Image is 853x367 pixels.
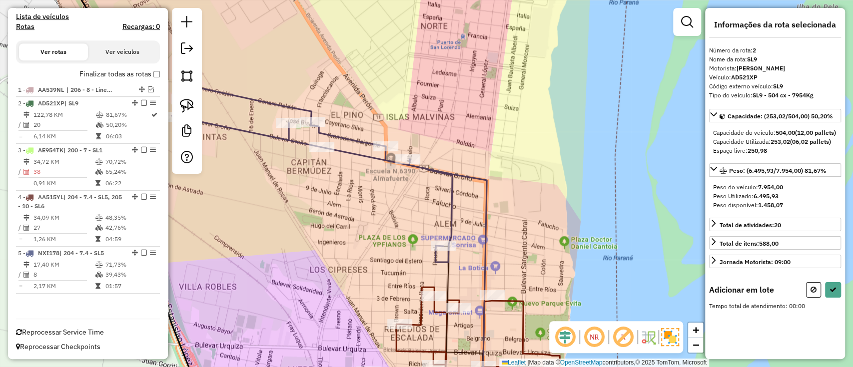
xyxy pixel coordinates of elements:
span: Exibir rótulo [611,325,635,349]
span: 4 - [18,193,122,210]
em: Opções [150,250,156,256]
strong: 588,00 [759,240,779,247]
div: Total de itens: [720,239,779,248]
span: Peso: (6.495,93/7.954,00) 81,67% [729,167,827,174]
div: Peso: (6.495,93/7.954,00) 81,67% [709,179,841,214]
div: Motorista: [709,64,841,73]
td: 81,67% [105,110,150,120]
a: OpenStreetMap [560,359,603,366]
h4: Lista de veículos [16,12,160,21]
button: Cancelar (ESC) [806,282,821,298]
span: AA515YL [38,193,63,201]
em: Opções [150,100,156,106]
strong: AD521XP [731,73,758,81]
strong: SL9 [773,82,783,90]
em: Opções [150,194,156,200]
td: 1,26 KM [33,234,95,244]
a: Exibir filtros [677,12,697,32]
button: Ver veículos [88,43,157,60]
em: Alterar sequência das rotas [139,86,145,92]
h4: Recargas: 0 [122,22,160,31]
td: / [18,270,23,280]
em: Visualizar rota [148,86,154,92]
em: Alterar sequência das rotas [132,250,138,256]
i: Total de Atividades [23,225,29,231]
td: 34,72 KM [33,157,95,167]
label: Finalizar todas as rotas [79,69,160,79]
strong: (06,02 pallets) [790,138,831,145]
td: / [18,120,23,130]
span: 1 - [18,86,64,93]
td: = [18,281,23,291]
i: Tempo total em rota [95,180,100,186]
td: = [18,131,23,141]
td: 04:59 [105,234,155,244]
td: 2,17 KM [33,281,95,291]
h4: Informações da rota selecionada [709,20,841,29]
i: Rota otimizada [151,112,157,118]
td: 38 [33,167,95,177]
span: | SL9 [64,99,78,107]
strong: SL9 [747,55,757,63]
i: % de utilização da cubagem [95,225,103,231]
strong: 6.495,93 [754,192,779,200]
div: Veículo: [709,73,841,82]
h4: Adicionar em lote [709,285,774,295]
td: / [18,167,23,177]
i: % de utilização do peso [96,112,103,118]
td: = [18,178,23,188]
td: 0,91 KM [33,178,95,188]
td: 06:03 [105,131,150,141]
strong: 1.458,07 [758,201,783,209]
img: Fluxo de ruas [640,329,656,345]
button: Ver rotas [19,43,88,60]
td: 27 [33,223,95,233]
span: − [693,339,699,351]
strong: 253,02 [771,138,790,145]
span: Reprocessar Service Time [16,328,104,337]
td: / [18,223,23,233]
a: Peso: (6.495,93/7.954,00) 81,67% [709,163,841,177]
td: 70,72% [105,157,155,167]
div: Peso Utilizado: [713,192,837,201]
i: Distância Total [23,262,29,268]
td: 01:57 [105,281,155,291]
span: Reprocessar Checkpoints [16,342,100,351]
i: % de utilização da cubagem [96,122,103,128]
div: Número da rota: [709,46,841,55]
span: Capacidade: (253,02/504,00) 50,20% [728,112,833,120]
span: Ocultar NR [582,325,606,349]
div: Tipo do veículo: [709,91,841,100]
span: | [527,359,529,366]
em: Alterar sequência das rotas [132,194,138,200]
td: 48,35% [105,213,155,223]
a: Zoom in [688,323,703,338]
strong: 250,98 [748,147,767,154]
span: AD521XP [38,99,64,107]
strong: (12,00 pallets) [795,129,836,136]
span: Tempo total de atendimento: 00:00 [709,302,805,310]
div: Capacidade: (253,02/504,00) 50,20% [709,124,841,159]
em: Alterar sequência das rotas [132,100,138,106]
i: Distância Total [23,112,29,118]
i: Tempo total em rota [96,133,101,139]
i: Tempo total em rota [95,236,100,242]
span: 206 - 8 - Linea SL7, 207 - 10 - Linea SL6/SL7 [66,85,112,94]
em: Finalizar rota [141,147,147,153]
h4: Rotas [16,22,34,31]
div: Jornada Motorista: 09:00 [720,258,791,267]
span: Ocultar deslocamento [553,325,577,349]
strong: [PERSON_NAME] [737,64,785,72]
span: Peso do veículo: [713,183,783,191]
strong: SL9 - 504 cx - 7954Kg [753,91,814,99]
i: Distância Total [23,159,29,165]
td: 6,14 KM [33,131,95,141]
a: Total de itens:588,00 [709,236,841,250]
td: 17,40 KM [33,260,95,270]
a: Zoom out [688,338,703,353]
img: Selecionar atividades - laço [180,99,194,113]
span: AA539NL [38,86,64,93]
i: % de utilização da cubagem [95,272,103,278]
td: 65,24% [105,167,155,177]
button: Confirmar [825,282,841,298]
